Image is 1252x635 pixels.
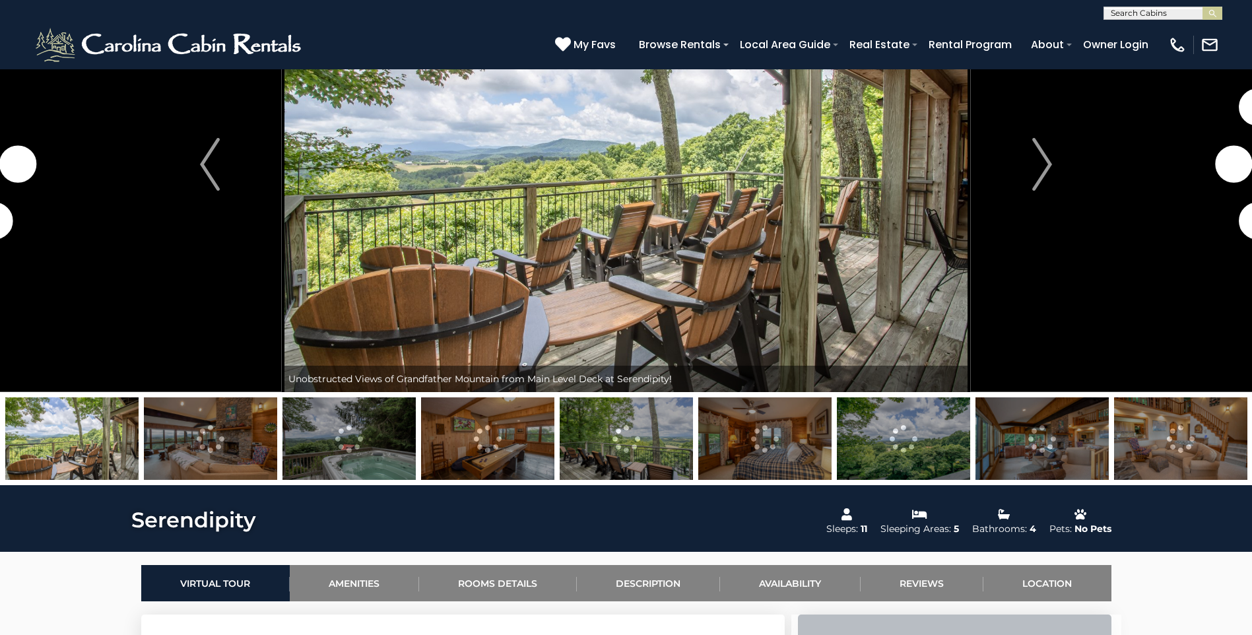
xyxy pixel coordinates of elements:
a: About [1024,33,1071,56]
img: 163269290 [560,397,693,480]
span: My Favs [574,36,616,53]
a: Rental Program [922,33,1018,56]
img: 163269259 [975,397,1109,480]
img: 163269257 [282,397,416,480]
img: 163269260 [1114,397,1247,480]
div: Unobstructed Views of Grandfather Mountain from Main Level Deck at Serendipity! [282,366,970,392]
img: arrow [1032,138,1052,191]
a: Virtual Tour [141,565,290,601]
a: Rooms Details [419,565,577,601]
img: 163269293 [698,397,832,480]
a: Description [577,565,720,601]
img: 163269292 [5,397,139,480]
img: White-1-2.png [33,25,307,65]
a: Amenities [290,565,419,601]
a: Reviews [861,565,983,601]
img: 163269291 [144,397,277,480]
a: My Favs [555,36,619,53]
a: Real Estate [843,33,916,56]
a: Location [983,565,1111,601]
img: mail-regular-white.png [1201,36,1219,54]
img: 163269294 [837,397,970,480]
a: Owner Login [1076,33,1155,56]
a: Browse Rentals [632,33,727,56]
img: 163269258 [421,397,554,480]
img: phone-regular-white.png [1168,36,1187,54]
a: Availability [720,565,861,601]
img: arrow [200,138,220,191]
a: Local Area Guide [733,33,837,56]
